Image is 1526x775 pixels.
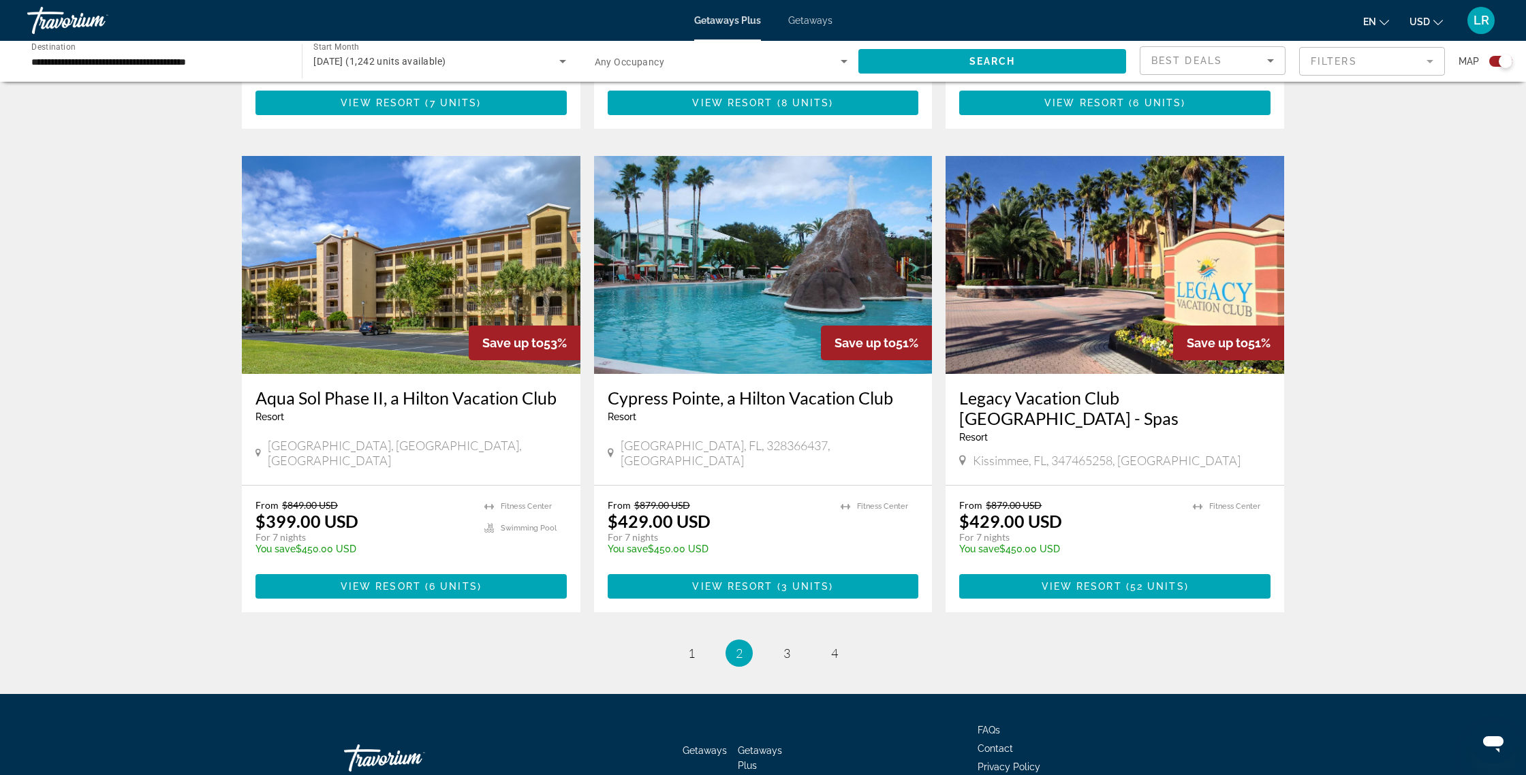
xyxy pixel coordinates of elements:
[1130,581,1185,592] span: 52 units
[282,499,338,511] span: $849.00 USD
[692,581,773,592] span: View Resort
[1187,336,1248,350] span: Save up to
[482,336,544,350] span: Save up to
[501,502,552,511] span: Fitness Center
[857,502,908,511] span: Fitness Center
[773,581,834,592] span: ( )
[595,57,665,67] span: Any Occupancy
[788,15,832,26] a: Getaways
[1459,52,1479,71] span: Map
[255,499,279,511] span: From
[959,543,1179,554] p: $450.00 USD
[986,499,1042,511] span: $879.00 USD
[781,581,830,592] span: 3 units
[255,574,567,599] button: View Resort(6 units)
[959,574,1271,599] button: View Resort(52 units)
[1133,97,1181,108] span: 6 units
[736,646,743,661] span: 2
[973,453,1241,468] span: Kissimmee, FL, 347465258, [GEOGRAPHIC_DATA]
[783,646,790,661] span: 3
[255,531,471,543] p: For 7 nights
[831,646,838,661] span: 4
[242,156,580,374] img: DN93E01X.jpg
[959,91,1271,115] button: View Resort(6 units)
[31,42,76,51] span: Destination
[421,581,482,592] span: ( )
[694,15,761,26] a: Getaways Plus
[959,499,982,511] span: From
[341,581,421,592] span: View Resort
[1044,97,1125,108] span: View Resort
[341,97,421,108] span: View Resort
[1125,97,1185,108] span: ( )
[1042,581,1122,592] span: View Resort
[608,531,828,543] p: For 7 nights
[27,3,163,38] a: Travorium
[608,411,636,422] span: Resort
[781,97,830,108] span: 8 units
[959,543,999,554] span: You save
[1151,52,1274,69] mat-select: Sort by
[1173,326,1284,360] div: 51%
[1122,581,1189,592] span: ( )
[255,511,358,531] p: $399.00 USD
[469,326,580,360] div: 53%
[835,336,896,350] span: Save up to
[1410,16,1430,27] span: USD
[978,761,1040,772] a: Privacy Policy
[255,543,296,554] span: You save
[959,432,988,443] span: Resort
[738,745,782,771] a: Getaways Plus
[946,156,1284,374] img: ii_spa1.jpg
[858,49,1126,74] button: Search
[608,387,919,408] a: Cypress Pointe, a Hilton Vacation Club
[255,543,471,554] p: $450.00 USD
[1209,502,1260,511] span: Fitness Center
[313,42,359,52] span: Start Month
[1363,12,1389,31] button: Change language
[313,56,446,67] span: [DATE] (1,242 units available)
[1463,6,1499,35] button: User Menu
[978,725,1000,736] a: FAQs
[255,91,567,115] button: View Resort(7 units)
[608,543,648,554] span: You save
[1474,14,1489,27] span: LR
[959,387,1271,428] a: Legacy Vacation Club [GEOGRAPHIC_DATA] - Spas
[255,387,567,408] a: Aqua Sol Phase II, a Hilton Vacation Club
[594,156,933,374] img: ii_cyn1.jpg
[959,531,1179,543] p: For 7 nights
[608,543,828,554] p: $450.00 USD
[608,574,919,599] button: View Resort(3 units)
[692,97,773,108] span: View Resort
[268,438,567,468] span: [GEOGRAPHIC_DATA], [GEOGRAPHIC_DATA], [GEOGRAPHIC_DATA]
[683,745,727,756] a: Getaways
[608,91,919,115] button: View Resort(8 units)
[959,511,1062,531] p: $429.00 USD
[1151,55,1222,66] span: Best Deals
[608,499,631,511] span: From
[242,639,1284,667] nav: Pagination
[501,524,557,533] span: Swimming Pool
[421,97,481,108] span: ( )
[1471,721,1515,764] iframe: Botón para iniciar la ventana de mensajería
[1299,46,1445,76] button: Filter
[1410,12,1443,31] button: Change currency
[634,499,690,511] span: $879.00 USD
[978,743,1013,754] a: Contact
[1363,16,1376,27] span: en
[821,326,932,360] div: 51%
[773,97,834,108] span: ( )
